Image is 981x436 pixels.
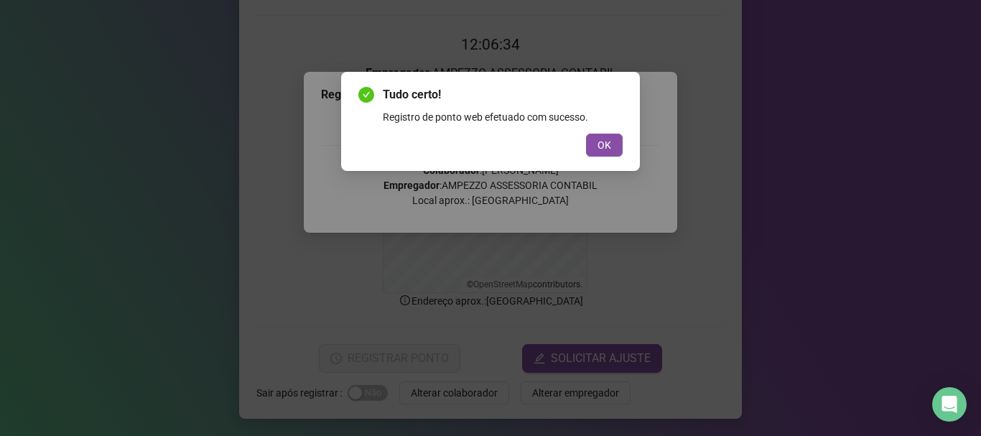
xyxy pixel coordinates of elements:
button: OK [586,134,623,157]
div: Registro de ponto web efetuado com sucesso. [383,109,623,125]
div: Open Intercom Messenger [932,387,967,422]
span: Tudo certo! [383,86,623,103]
span: OK [598,137,611,153]
span: check-circle [358,87,374,103]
